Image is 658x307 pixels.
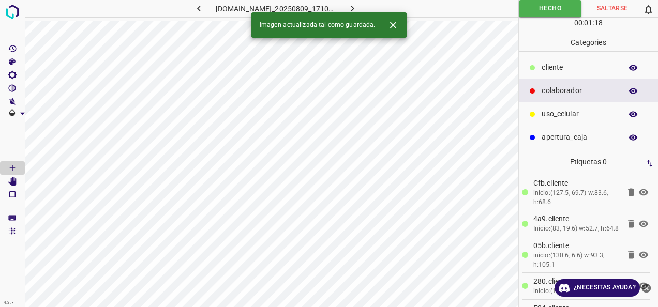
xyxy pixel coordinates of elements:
[533,225,619,232] font: Inicio:(83, 19.6) w:52.7, h:64.8
[570,158,607,166] font: Etiquetas 0
[542,109,617,119] p: uso_celular
[640,279,653,297] button: Cerrar Ayuda
[533,287,614,295] font: inicio:(148.1, 0) w:75, h:75.9
[533,213,620,224] p: 4a9.cliente
[555,279,640,297] a: ¿Necesitas ayuda?
[1,299,17,307] div: 4.3.7
[574,19,582,27] font: 00
[584,19,592,27] font: 01
[533,276,620,287] p: 280.cliente
[260,21,376,30] span: Imagen actualizada tal como guardada.
[594,19,603,27] font: 18
[519,126,658,149] div: apertura_caja
[383,16,402,35] button: Cerrar
[533,240,620,251] p: 05b.cliente
[574,18,603,34] div: : :
[542,85,617,96] p: colaborador
[533,178,620,189] p: Cfb.cliente
[542,132,617,143] p: apertura_caja
[519,79,658,102] div: colaborador
[216,3,336,17] h6: [DOMAIN_NAME]_20250809_171049_000004680.jpg
[533,252,605,268] font: inicio:(130.6, 6.6) w:93.3, h:105.1
[519,34,658,51] p: Categories
[542,62,617,73] p: cliente
[574,282,636,293] font: ¿Necesitas ayuda?
[519,56,658,79] div: cliente
[533,189,608,206] font: inicio:(127.5, 69.7) w:83.6, h:68.6
[519,102,658,126] div: uso_celular
[3,3,22,21] img: logotipo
